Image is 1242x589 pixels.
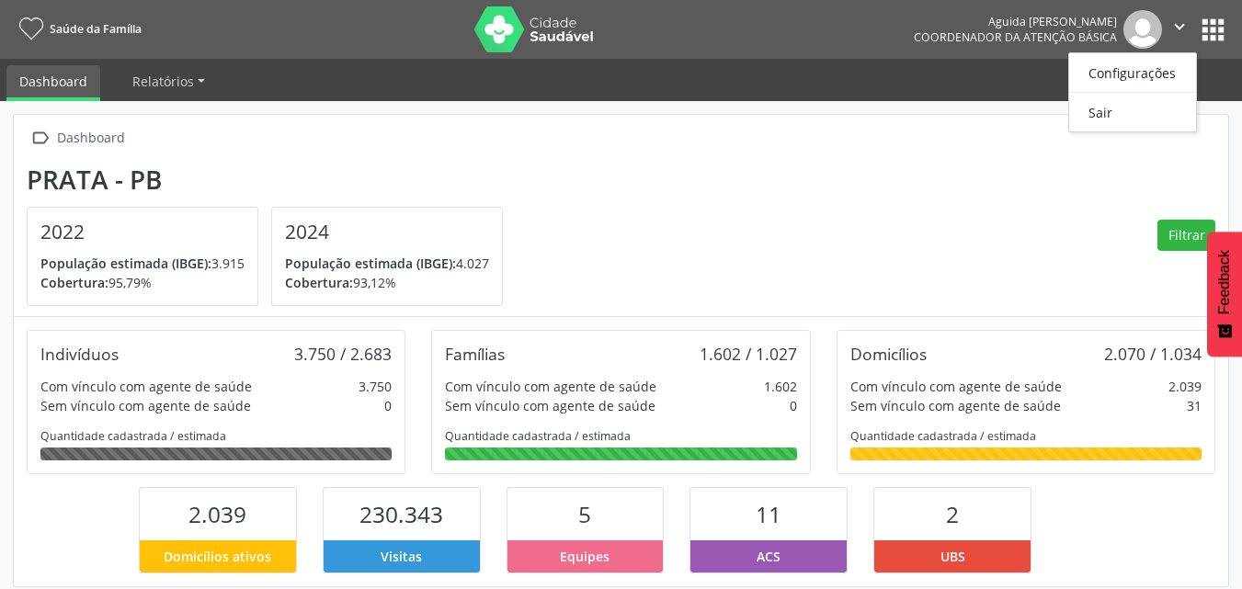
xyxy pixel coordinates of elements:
[359,499,443,529] span: 230.343
[445,396,655,415] div: Sem vínculo com agente de saúde
[40,396,251,415] div: Sem vínculo com agente de saúde
[188,499,246,529] span: 2.039
[700,344,797,364] div: 1.602 / 1.027
[164,547,271,566] span: Domicílios ativos
[40,344,119,364] div: Indivíduos
[914,29,1117,45] span: Coordenador da Atenção Básica
[285,255,456,272] span: População estimada (IBGE):
[40,428,392,444] div: Quantidade cadastrada / estimada
[285,254,489,273] p: 4.027
[27,125,53,152] i: 
[1169,17,1190,37] i: 
[53,125,128,152] div: Dashboard
[445,377,656,396] div: Com vínculo com agente de saúde
[757,547,781,566] span: ACS
[914,14,1117,29] div: Aguida [PERSON_NAME]
[40,273,245,292] p: 95,79%
[1197,14,1229,46] button: apps
[50,21,142,37] span: Saúde da Família
[40,221,245,244] h4: 2022
[940,547,965,566] span: UBS
[285,273,489,292] p: 93,12%
[13,14,142,44] a: Saúde da Família
[1168,377,1202,396] div: 2.039
[381,547,422,566] span: Visitas
[120,65,218,97] a: Relatórios
[1068,52,1197,132] ul: 
[1104,344,1202,364] div: 2.070 / 1.034
[790,396,797,415] div: 0
[40,255,211,272] span: População estimada (IBGE):
[359,377,392,396] div: 3.750
[850,344,927,364] div: Domicílios
[1069,99,1196,125] a: Sair
[384,396,392,415] div: 0
[850,396,1061,415] div: Sem vínculo com agente de saúde
[40,274,108,291] span: Cobertura:
[1157,220,1215,251] button: Filtrar
[756,499,781,529] span: 11
[1207,232,1242,357] button: Feedback - Mostrar pesquisa
[40,254,245,273] p: 3.915
[6,65,100,101] a: Dashboard
[27,164,516,195] div: Prata - PB
[1123,10,1162,49] img: img
[1216,250,1233,314] span: Feedback
[850,377,1062,396] div: Com vínculo com agente de saúde
[294,344,392,364] div: 3.750 / 2.683
[285,274,353,291] span: Cobertura:
[1187,396,1202,415] div: 31
[578,499,591,529] span: 5
[850,428,1202,444] div: Quantidade cadastrada / estimada
[1162,10,1197,49] button: 
[40,377,252,396] div: Com vínculo com agente de saúde
[946,499,959,529] span: 2
[132,73,194,90] span: Relatórios
[445,428,796,444] div: Quantidade cadastrada / estimada
[560,547,610,566] span: Equipes
[445,344,505,364] div: Famílias
[27,125,128,152] a:  Dashboard
[1069,60,1196,85] a: Configurações
[285,221,489,244] h4: 2024
[764,377,797,396] div: 1.602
